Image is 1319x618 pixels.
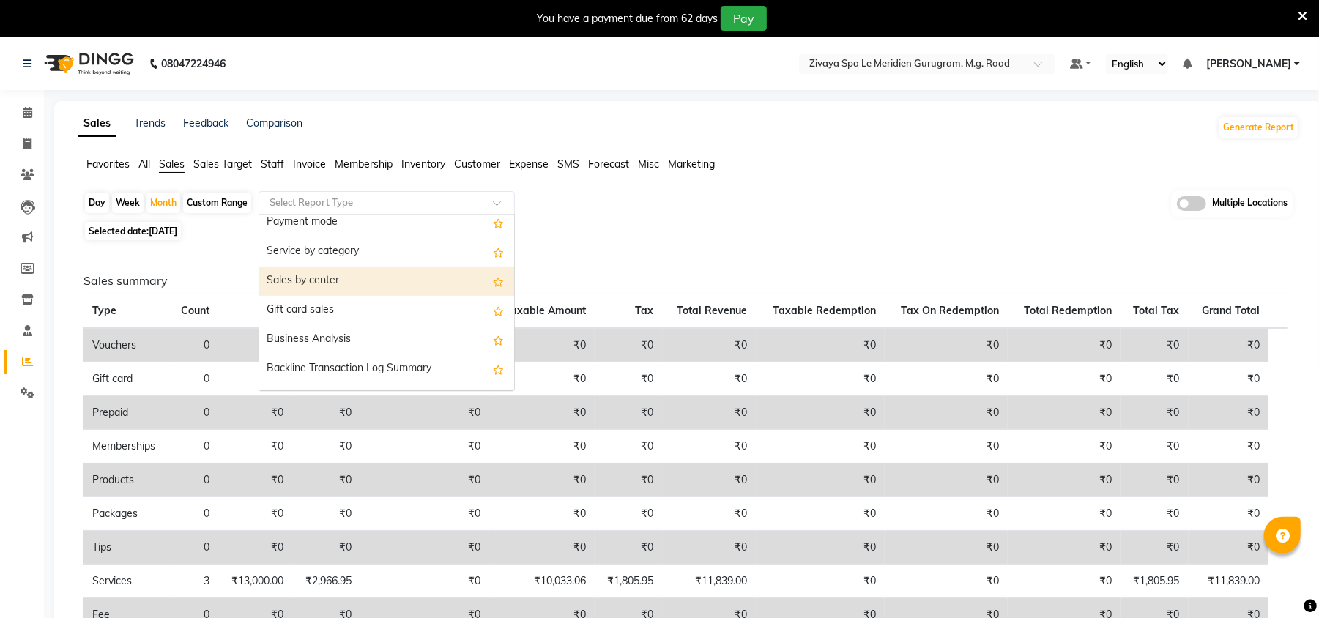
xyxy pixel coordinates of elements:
[1121,362,1189,396] td: ₹0
[756,328,885,362] td: ₹0
[493,390,504,407] span: Add this report to Favorites List
[595,328,663,362] td: ₹0
[138,157,150,171] span: All
[246,116,302,130] a: Comparison
[663,497,757,531] td: ₹0
[83,362,169,396] td: Gift card
[360,463,489,497] td: ₹0
[360,396,489,430] td: ₹0
[83,565,169,598] td: Services
[193,157,252,171] span: Sales Target
[259,214,515,391] ng-dropdown-panel: Options list
[1121,531,1189,565] td: ₹0
[78,111,116,137] a: Sales
[1121,497,1189,531] td: ₹0
[885,430,1008,463] td: ₹0
[161,43,226,84] b: 08047224946
[218,531,292,565] td: ₹0
[259,267,514,296] div: Sales by center
[489,396,595,430] td: ₹0
[537,11,718,26] div: You have a payment due from 62 days
[218,396,292,430] td: ₹0
[505,304,586,317] span: Taxable Amount
[595,463,663,497] td: ₹0
[756,362,885,396] td: ₹0
[885,497,1008,531] td: ₹0
[509,157,549,171] span: Expense
[663,396,757,430] td: ₹0
[83,396,169,430] td: Prepaid
[756,531,885,565] td: ₹0
[489,430,595,463] td: ₹0
[169,565,218,598] td: 3
[721,6,767,31] button: Pay
[885,362,1008,396] td: ₹0
[756,565,885,598] td: ₹0
[595,396,663,430] td: ₹0
[37,43,138,84] img: logo
[638,157,659,171] span: Misc
[1202,304,1260,317] span: Grand Total
[149,226,177,237] span: [DATE]
[259,296,514,325] div: Gift card sales
[293,565,361,598] td: ₹2,966.95
[1008,463,1120,497] td: ₹0
[401,157,445,171] span: Inventory
[360,565,489,598] td: ₹0
[360,497,489,531] td: ₹0
[218,497,292,531] td: ₹0
[360,430,489,463] td: ₹0
[773,304,876,317] span: Taxable Redemption
[360,531,489,565] td: ₹0
[1212,196,1288,211] span: Multiple Locations
[663,430,757,463] td: ₹0
[489,463,595,497] td: ₹0
[83,430,169,463] td: Memberships
[1121,328,1189,362] td: ₹0
[134,116,166,130] a: Trends
[83,531,169,565] td: Tips
[493,360,504,378] span: Add this report to Favorites List
[557,157,579,171] span: SMS
[636,304,654,317] span: Tax
[1121,463,1189,497] td: ₹0
[169,328,218,362] td: 0
[595,362,663,396] td: ₹0
[493,302,504,319] span: Add this report to Favorites List
[146,193,180,213] div: Month
[1121,396,1189,430] td: ₹0
[756,463,885,497] td: ₹0
[1008,497,1120,531] td: ₹0
[259,354,514,384] div: Backline Transaction Log Summary
[595,565,663,598] td: ₹1,805.95
[663,565,757,598] td: ₹11,839.00
[218,463,292,497] td: ₹0
[1219,117,1298,138] button: Generate Report
[1008,362,1120,396] td: ₹0
[588,157,629,171] span: Forecast
[259,384,514,413] div: Backline Transaction Log
[489,328,595,362] td: ₹0
[1189,565,1269,598] td: ₹11,839.00
[663,328,757,362] td: ₹0
[489,565,595,598] td: ₹10,033.06
[169,463,218,497] td: 0
[885,565,1008,598] td: ₹0
[756,430,885,463] td: ₹0
[489,362,595,396] td: ₹0
[86,157,130,171] span: Favorites
[293,497,361,531] td: ₹0
[489,531,595,565] td: ₹0
[218,430,292,463] td: ₹0
[454,157,500,171] span: Customer
[595,531,663,565] td: ₹0
[293,396,361,430] td: ₹0
[218,362,292,396] td: ₹0
[85,222,181,240] span: Selected date:
[293,463,361,497] td: ₹0
[293,157,326,171] span: Invoice
[293,531,361,565] td: ₹0
[335,157,393,171] span: Membership
[259,208,514,237] div: Payment mode
[92,304,116,317] span: Type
